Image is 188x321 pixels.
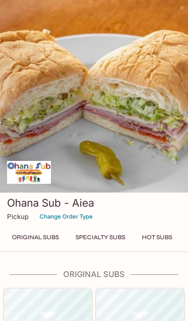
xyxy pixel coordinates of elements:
[7,161,51,184] img: Ohana Sub - Aiea
[7,231,64,244] button: Original Subs
[137,231,177,244] button: Hot Subs
[71,231,130,244] button: Specialty Subs
[7,196,181,210] h3: Ohana Sub - Aiea
[4,270,184,279] h4: Original Subs
[7,212,29,221] p: Pickup
[36,210,97,223] button: Change Order Type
